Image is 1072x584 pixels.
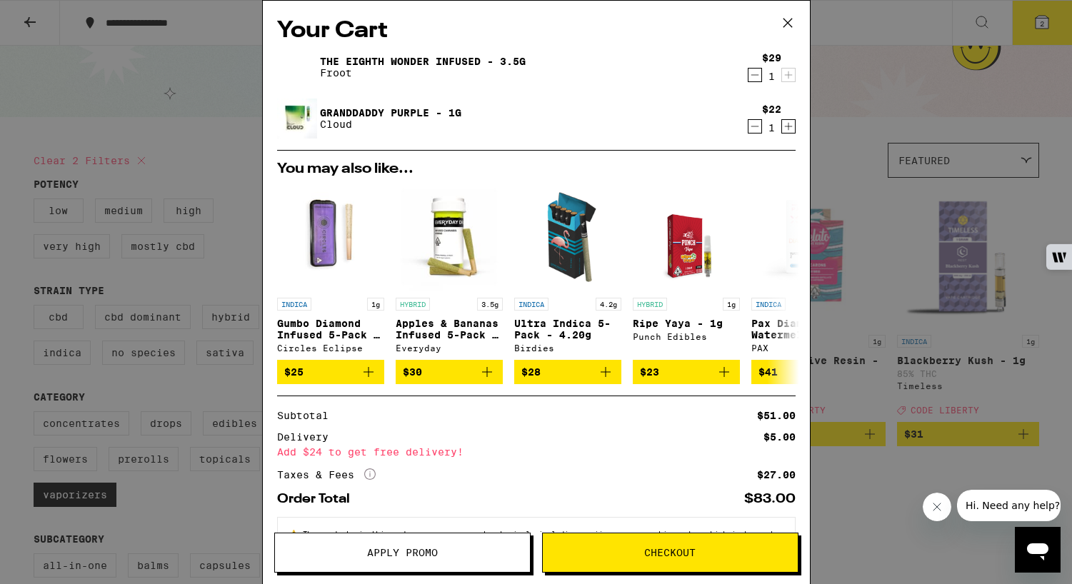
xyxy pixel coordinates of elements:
iframe: Button to launch messaging window [1015,527,1061,573]
p: Froot [320,67,526,79]
p: INDICA [277,298,311,311]
p: HYBRID [396,298,430,311]
p: 4.2g [596,298,621,311]
span: $25 [284,366,304,378]
p: Apples & Bananas Infused 5-Pack - 3.5g [396,318,503,341]
p: Gumbo Diamond Infused 5-Pack - 3.5g [277,318,384,341]
div: Order Total [277,493,360,505]
iframe: Close message [923,493,951,521]
div: $27.00 [757,470,796,480]
p: INDICA [751,298,786,311]
div: $29 [762,52,781,64]
div: $22 [762,104,781,115]
span: $28 [521,366,541,378]
a: Open page for Pax Diamonds : Watermelon Z - 1g from PAX [751,183,858,360]
div: Everyday [396,343,503,353]
img: Birdies - Ultra Indica 5-Pack - 4.20g [514,183,621,291]
h2: Your Cart [277,15,796,47]
p: Cloud [320,119,461,130]
img: Everyday - Apples & Bananas Infused 5-Pack - 3.5g [396,183,503,291]
img: Circles Eclipse - Gumbo Diamond Infused 5-Pack - 3.5g [277,183,384,291]
button: Increment [781,68,796,82]
img: Granddaddy Purple - 1g [277,99,317,139]
span: ⚠️ [289,529,303,538]
span: $30 [403,366,422,378]
a: Open page for Gumbo Diamond Infused 5-Pack - 3.5g from Circles Eclipse [277,183,384,360]
button: Add to bag [751,360,858,384]
div: Subtotal [277,411,339,421]
button: Increment [781,119,796,134]
p: 1g [367,298,384,311]
div: $5.00 [763,432,796,442]
button: Checkout [542,533,798,573]
div: PAX [751,343,858,353]
a: Granddaddy Purple - 1g [320,107,461,119]
div: Delivery [277,432,339,442]
span: The products in this order can expose you to chemicals including marijuana or cannabis smoke, whi... [289,529,778,555]
img: The Eighth Wonder Infused - 3.5g [277,47,317,87]
img: Punch Edibles - Ripe Yaya - 1g [644,183,727,291]
div: $51.00 [757,411,796,421]
button: Add to bag [277,360,384,384]
iframe: Message from company [957,490,1061,521]
button: Apply Promo [274,533,531,573]
button: Add to bag [633,360,740,384]
p: HYBRID [633,298,667,311]
button: Decrement [748,68,762,82]
div: Taxes & Fees [277,468,376,481]
div: Punch Edibles [633,332,740,341]
button: Add to bag [396,360,503,384]
p: 3.5g [477,298,503,311]
p: Ripe Yaya - 1g [633,318,740,329]
a: The Eighth Wonder Infused - 3.5g [320,56,526,67]
p: Ultra Indica 5-Pack - 4.20g [514,318,621,341]
button: Add to bag [514,360,621,384]
a: Open page for Apples & Bananas Infused 5-Pack - 3.5g from Everyday [396,183,503,360]
p: 1g [723,298,740,311]
div: $83.00 [744,493,796,505]
h2: You may also like... [277,162,796,176]
span: $23 [640,366,659,378]
span: Apply Promo [367,548,438,558]
button: Decrement [748,119,762,134]
div: Birdies [514,343,621,353]
div: Add $24 to get free delivery! [277,447,796,457]
img: PAX - Pax Diamonds : Watermelon Z - 1g [751,183,858,291]
span: $41 [758,366,778,378]
div: 1 [762,122,781,134]
p: INDICA [514,298,548,311]
div: 1 [762,71,781,82]
a: Open page for Ripe Yaya - 1g from Punch Edibles [633,183,740,360]
div: Circles Eclipse [277,343,384,353]
p: Pax Diamonds : Watermelon Z - 1g [751,318,858,341]
span: Checkout [644,548,696,558]
a: Open page for Ultra Indica 5-Pack - 4.20g from Birdies [514,183,621,360]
